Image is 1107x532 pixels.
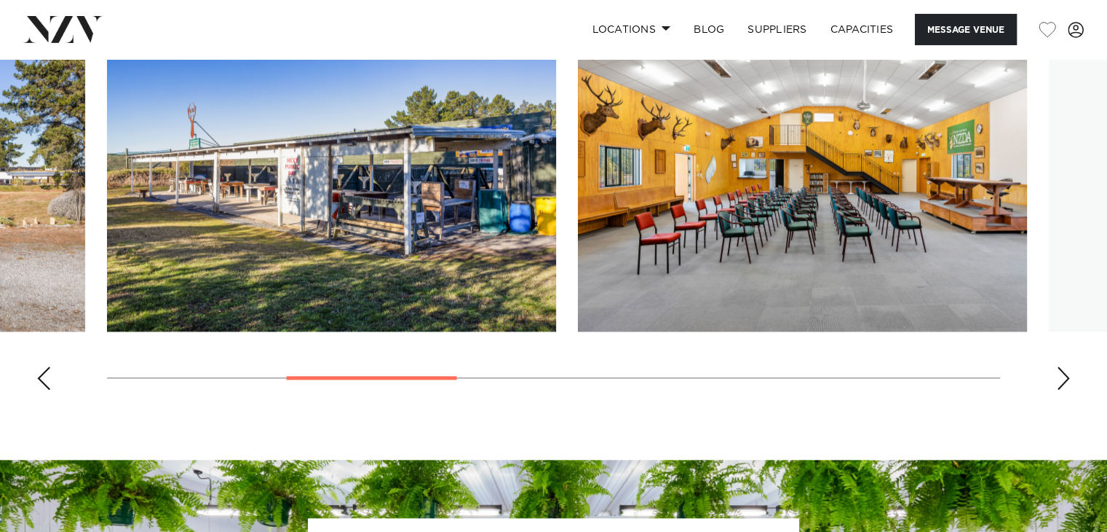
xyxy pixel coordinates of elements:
swiper-slide: 3 / 10 [107,1,556,332]
a: Locations [580,14,682,45]
img: nzv-logo.png [23,16,103,42]
a: Capacities [819,14,905,45]
a: SUPPLIERS [736,14,818,45]
swiper-slide: 4 / 10 [578,1,1027,332]
button: Message Venue [915,14,1017,45]
a: BLOG [682,14,736,45]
